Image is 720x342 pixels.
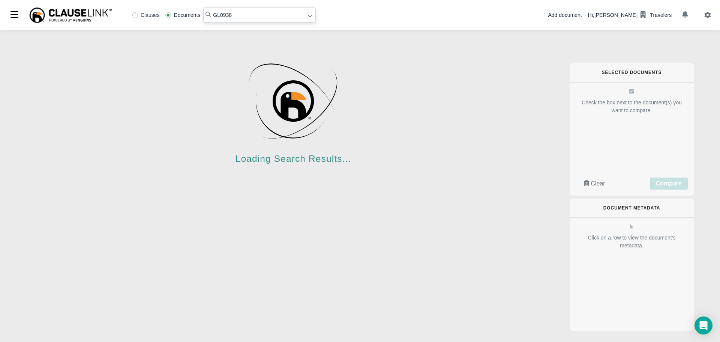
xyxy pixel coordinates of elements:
span: Clear [591,180,605,187]
button: Compare [650,178,688,190]
label: Documents [165,12,200,18]
img: Loading... [246,54,340,148]
div: Travelers [650,11,672,19]
div: Add document [548,11,582,19]
h6: Document Metadata [582,205,682,211]
h3: Loading Search Results... [32,153,554,164]
div: Open Intercom Messenger [694,316,712,334]
img: ClauseLink [28,7,113,24]
h6: Selected Documents [582,70,682,75]
div: Hi, [PERSON_NAME] [588,9,672,21]
div: Check the box next to the document(s) you want to compare. [576,99,688,115]
button: Clear [576,178,613,190]
label: Clauses [132,12,160,18]
input: Search library... [203,8,316,23]
div: Click on a row to view the document's metadata. [576,234,688,250]
span: Compare [656,180,682,187]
